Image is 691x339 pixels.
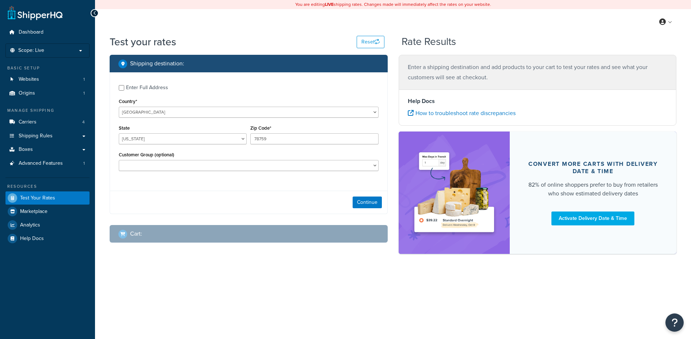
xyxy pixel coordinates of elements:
[5,183,90,190] div: Resources
[20,195,55,201] span: Test Your Rates
[551,212,634,225] a: Activate Delivery Date & Time
[5,157,90,170] a: Advanced Features1
[130,231,142,237] h2: Cart :
[119,99,137,104] label: Country*
[19,90,35,96] span: Origins
[20,236,44,242] span: Help Docs
[19,29,43,35] span: Dashboard
[119,125,130,131] label: State
[408,109,516,117] a: How to troubleshoot rate discrepancies
[353,197,382,208] button: Continue
[19,76,39,83] span: Websites
[5,232,90,245] a: Help Docs
[83,76,85,83] span: 1
[119,152,174,157] label: Customer Group (optional)
[5,26,90,39] a: Dashboard
[119,85,124,91] input: Enter Full Address
[20,222,40,228] span: Analytics
[408,62,668,83] p: Enter a shipping destination and add products to your cart to test your rates and see what your c...
[19,119,37,125] span: Carriers
[5,129,90,143] a: Shipping Rules
[402,36,456,47] h2: Rate Results
[83,160,85,167] span: 1
[357,36,384,48] button: Reset
[18,47,44,54] span: Scope: Live
[5,157,90,170] li: Advanced Features
[408,97,668,106] h4: Help Docs
[5,87,90,100] a: Origins1
[5,73,90,86] a: Websites1
[250,125,271,131] label: Zip Code*
[19,133,53,139] span: Shipping Rules
[5,107,90,114] div: Manage Shipping
[5,65,90,71] div: Basic Setup
[5,143,90,156] a: Boxes
[19,160,63,167] span: Advanced Features
[126,83,168,93] div: Enter Full Address
[5,73,90,86] li: Websites
[665,313,684,332] button: Open Resource Center
[20,209,48,215] span: Marketplace
[410,142,499,243] img: feature-image-ddt-36eae7f7280da8017bfb280eaccd9c446f90b1fe08728e4019434db127062ab4.png
[130,60,184,67] h2: Shipping destination :
[527,160,659,175] div: Convert more carts with delivery date & time
[5,205,90,218] a: Marketplace
[82,119,85,125] span: 4
[110,35,176,49] h1: Test your rates
[527,180,659,198] div: 82% of online shoppers prefer to buy from retailers who show estimated delivery dates
[83,90,85,96] span: 1
[5,87,90,100] li: Origins
[5,115,90,129] a: Carriers4
[19,146,33,153] span: Boxes
[5,115,90,129] li: Carriers
[5,218,90,232] a: Analytics
[325,1,334,8] b: LIVE
[5,191,90,205] a: Test Your Rates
